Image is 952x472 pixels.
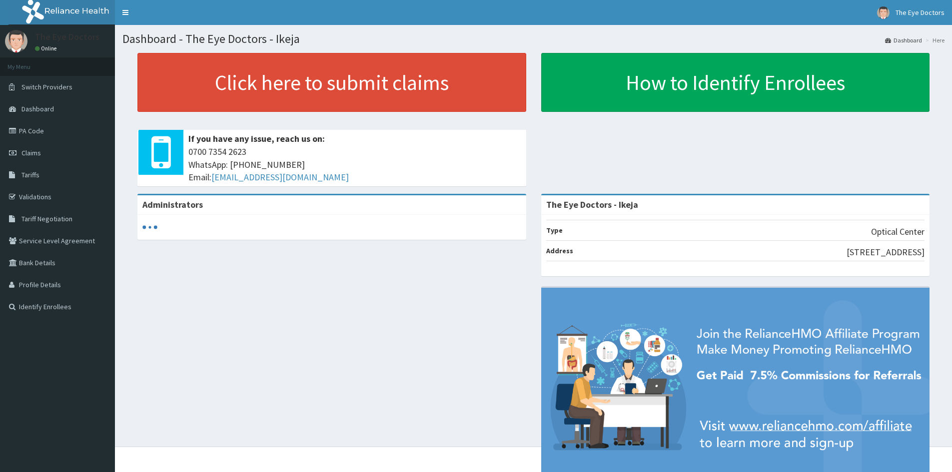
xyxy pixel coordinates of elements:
strong: The Eye Doctors - Ikeja [546,199,638,210]
span: The Eye Doctors [896,8,945,17]
a: Online [35,45,59,52]
span: Tariffs [21,170,39,179]
span: 0700 7354 2623 WhatsApp: [PHONE_NUMBER] Email: [188,145,521,184]
p: The Eye Doctors [35,32,99,41]
a: How to Identify Enrollees [541,53,930,112]
a: Click here to submit claims [137,53,526,112]
img: User Image [5,30,27,52]
svg: audio-loading [142,220,157,235]
p: [STREET_ADDRESS] [847,246,925,259]
b: Administrators [142,199,203,210]
b: Address [546,246,573,255]
p: Optical Center [871,225,925,238]
b: Type [546,226,563,235]
b: If you have any issue, reach us on: [188,133,325,144]
span: Tariff Negotiation [21,214,72,223]
a: Dashboard [885,36,922,44]
span: Switch Providers [21,82,72,91]
a: [EMAIL_ADDRESS][DOMAIN_NAME] [211,171,349,183]
li: Here [923,36,945,44]
span: Claims [21,148,41,157]
h1: Dashboard - The Eye Doctors - Ikeja [122,32,945,45]
span: Dashboard [21,104,54,113]
img: User Image [877,6,890,19]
